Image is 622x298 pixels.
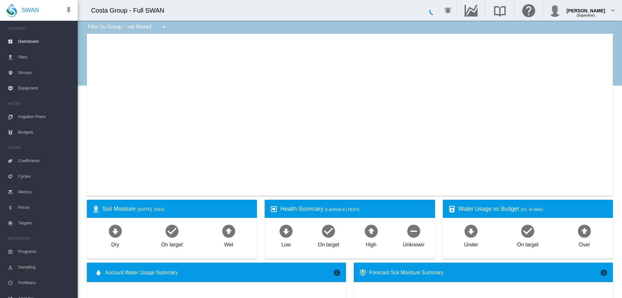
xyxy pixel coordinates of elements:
span: Sampling [18,259,73,275]
span: Groups [18,65,73,80]
div: Health Summary [280,205,430,213]
md-icon: Go to the Data Hub [463,6,479,14]
span: Metrics [18,184,73,200]
md-icon: icon-information [333,269,341,277]
md-icon: icon-arrow-up-bold-circle [363,223,379,239]
span: ([DATE], Sites) [137,207,165,212]
md-icon: Search the knowledge base [492,6,508,14]
md-icon: icon-arrow-up-bold-circle [221,223,236,239]
md-icon: icon-arrow-down-bold-circle [108,223,123,239]
md-icon: icon-arrow-up-bold-circle [577,223,592,239]
div: On target [517,239,538,248]
span: Sites [18,49,73,65]
md-icon: Click here for help [521,6,536,14]
md-icon: icon-pin [65,6,73,14]
md-icon: icon-map-marker-radius [92,205,100,213]
span: Targets [18,215,73,231]
span: CROPS [8,143,73,153]
span: Budgets [18,125,73,140]
div: On target [318,239,339,248]
md-icon: icon-water [95,269,102,277]
span: Coefficients [18,153,73,169]
div: Low [281,239,291,248]
md-icon: icon-information [600,269,608,277]
div: Costa Group - Full SWAN [91,6,170,15]
span: Equipment [18,80,73,96]
span: Cycles [18,169,73,184]
div: Under [464,239,478,248]
div: Over [579,239,590,248]
img: SWAN-Landscape-Logo-Colour-drop.png [6,4,17,17]
div: High [366,239,376,248]
div: Soil Moisture [102,205,252,213]
md-icon: icon-thermometer-lines [359,269,367,277]
div: [PERSON_NAME] [567,5,605,11]
span: SWAN [22,6,39,14]
span: Dashboard [18,34,73,49]
md-icon: icon-bell-ring [444,6,452,14]
md-icon: icon-heart-box-outline [270,205,278,213]
div: Dry [111,239,119,248]
img: profile.jpg [548,4,561,17]
div: On target [161,239,183,248]
div: Filter by Group: - not filtered - [83,21,173,34]
md-icon: icon-arrow-down-bold-circle [463,223,479,239]
md-icon: icon-minus-circle [406,223,421,239]
div: Wet [224,239,233,248]
span: Fertilisers [18,275,73,291]
md-icon: icon-arrow-down-bold-circle [278,223,294,239]
span: NUTRIENTS [8,233,73,244]
span: Programs [18,244,73,259]
md-icon: icon-chevron-down [609,6,617,14]
span: Prices [18,200,73,215]
span: (no. of sites) [521,207,543,212]
md-icon: icon-checkbox-marked-circle [321,223,336,239]
div: Unknown [403,239,424,248]
button: icon-bell-ring [442,4,455,17]
md-icon: icon-cup-water [448,205,456,213]
span: Account Water Usage Summary [105,269,333,276]
span: Irrigation Plans [18,109,73,125]
span: (Supervisor) [577,14,595,17]
button: icon-menu-down [158,21,171,34]
div: Water Usage vs Budget [458,205,608,213]
span: (Landsat-8 | NDVI) [325,207,359,212]
span: ACCOUNT [8,23,73,34]
md-icon: icon-menu-down [160,23,168,31]
md-icon: icon-checkbox-marked-circle [520,223,536,239]
span: WATER [8,99,73,109]
md-icon: icon-checkbox-marked-circle [164,223,180,239]
div: Forecast Soil Moisture Summary [369,269,600,276]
